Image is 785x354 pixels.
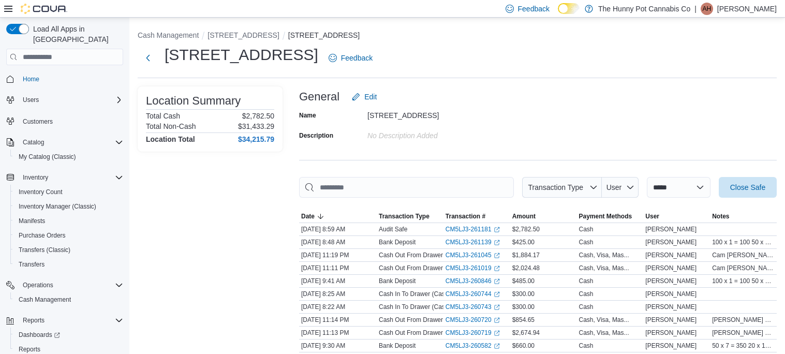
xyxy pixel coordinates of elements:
[14,258,49,271] a: Transfers
[14,329,123,341] span: Dashboards
[14,244,75,256] a: Transfers (Classic)
[299,236,377,248] div: [DATE] 8:48 AM
[494,240,500,246] svg: External link
[299,301,377,313] div: [DATE] 8:22 AM
[23,281,53,289] span: Operations
[712,212,729,220] span: Notes
[579,225,593,233] div: Cash
[512,225,540,233] span: $2,782.50
[576,210,643,223] button: Payment Methods
[19,73,43,85] a: Home
[19,331,60,339] span: Dashboards
[645,329,697,337] span: [PERSON_NAME]
[367,107,506,120] div: [STREET_ADDRESS]
[14,215,123,227] span: Manifests
[512,290,535,298] span: $300.00
[379,342,416,350] p: Bank Deposit
[146,112,180,120] h6: Total Cash
[494,330,500,336] svg: External link
[512,212,536,220] span: Amount
[23,173,48,182] span: Inventory
[23,75,39,83] span: Home
[19,345,40,353] span: Reports
[379,329,468,337] p: Cash Out From Drawer (Cash 2)
[19,72,123,85] span: Home
[379,264,468,272] p: Cash Out From Drawer (Cash 2)
[242,112,274,120] p: $2,782.50
[299,327,377,339] div: [DATE] 11:13 PM
[712,342,775,350] span: 50 x 7 = 350 20 x 15 = 300 5 x 2 = 10 EOD Deposit of [DATE] CBS
[2,313,127,328] button: Reports
[512,316,535,324] span: $854.65
[712,329,775,337] span: [PERSON_NAME] Cam [PERSON_NAME] 431.10
[165,45,318,65] h1: [STREET_ADDRESS]
[446,316,500,324] a: CM5LJ3-260720External link
[2,113,127,128] button: Customers
[379,316,468,324] p: Cash Out From Drawer (Cash 1)
[19,202,96,211] span: Inventory Manager (Classic)
[341,53,373,63] span: Feedback
[2,93,127,107] button: Users
[446,290,500,298] a: CM5LJ3-260744External link
[703,3,712,15] span: AH
[379,251,468,259] p: Cash Out From Drawer (Cash 1)
[446,212,485,220] span: Transaction #
[710,210,777,223] button: Notes
[579,329,629,337] div: Cash, Visa, Mas...
[645,238,697,246] span: [PERSON_NAME]
[522,177,602,198] button: Transaction Type
[512,277,535,285] span: $485.00
[494,343,500,349] svg: External link
[146,135,195,143] h4: Location Total
[558,3,580,14] input: Dark Mode
[14,200,123,213] span: Inventory Manager (Classic)
[19,296,71,304] span: Cash Management
[645,277,697,285] span: [PERSON_NAME]
[146,122,196,130] h6: Total Non-Cash
[138,30,777,42] nav: An example of EuiBreadcrumbs
[19,314,49,327] button: Reports
[19,94,43,106] button: Users
[238,122,274,130] p: $31,433.29
[10,214,127,228] button: Manifests
[598,3,690,15] p: The Hunny Pot Cannabis Co
[512,303,535,311] span: $300.00
[19,136,48,149] button: Catalog
[19,279,123,291] span: Operations
[19,279,57,291] button: Operations
[645,264,697,272] span: [PERSON_NAME]
[446,329,500,337] a: CM5LJ3-260719External link
[301,212,315,220] span: Date
[299,223,377,235] div: [DATE] 8:59 AM
[19,114,123,127] span: Customers
[446,342,500,350] a: CM5LJ3-260582External link
[19,188,63,196] span: Inventory Count
[14,229,70,242] a: Purchase Orders
[579,251,629,259] div: Cash, Visa, Mas...
[364,92,377,102] span: Edit
[518,4,550,14] span: Feedback
[712,238,775,246] span: 100 x 1 = 100 50 x 2 = 100 20 x 11 = 220 5 x 1 = 5 EOD Deposit of [DATE] CBS
[348,86,381,107] button: Edit
[645,225,697,233] span: [PERSON_NAME]
[606,183,622,191] span: User
[512,342,535,350] span: $660.00
[2,135,127,150] button: Catalog
[446,303,500,311] a: CM5LJ3-260743External link
[23,138,44,146] span: Catalog
[645,290,697,298] span: [PERSON_NAME]
[324,48,377,68] a: Feedback
[238,135,274,143] h4: $34,215.79
[2,170,127,185] button: Inventory
[14,258,123,271] span: Transfers
[443,210,510,223] button: Transaction #
[299,91,339,103] h3: General
[19,171,52,184] button: Inventory
[19,231,66,240] span: Purchase Orders
[19,217,45,225] span: Manifests
[19,136,123,149] span: Catalog
[146,95,241,107] h3: Location Summary
[29,24,123,45] span: Load All Apps in [GEOGRAPHIC_DATA]
[494,265,500,272] svg: External link
[579,277,593,285] div: Cash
